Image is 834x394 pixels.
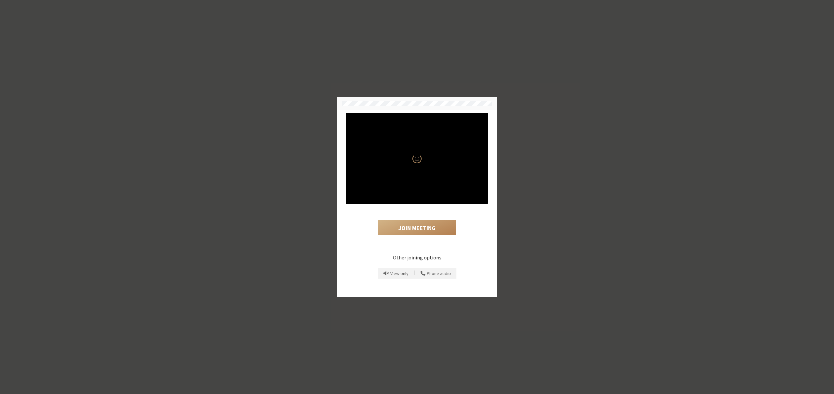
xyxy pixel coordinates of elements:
p: Other joining options [346,254,488,261]
span: | [414,269,415,278]
span: Phone audio [427,271,451,276]
span: View only [390,271,409,276]
button: Prevent echo when there is already an active mic and speaker in the room. [381,268,411,279]
button: Use your phone for mic and speaker while you view the meeting on this device. [418,268,453,279]
button: Join Meeting [378,220,456,235]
